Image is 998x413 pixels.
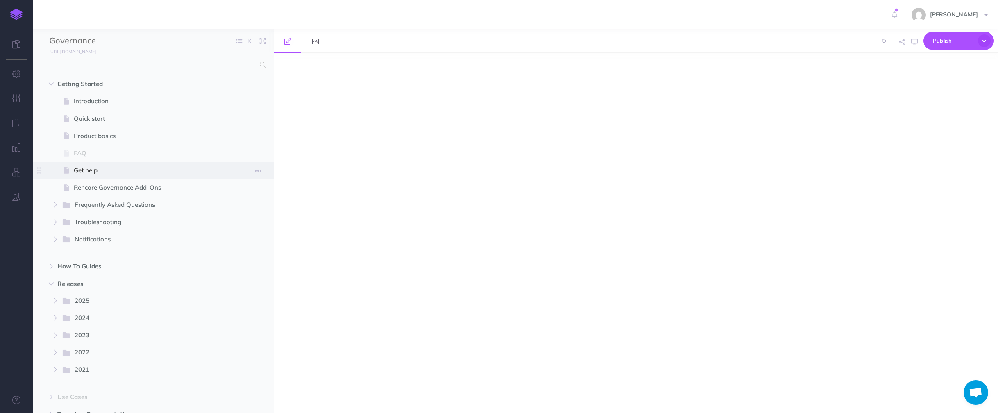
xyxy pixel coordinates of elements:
input: Search [49,57,255,72]
span: FAQ [74,148,225,158]
span: Product basics [74,131,225,141]
span: Getting Started [57,79,214,89]
span: Releases [57,279,214,289]
span: 2021 [75,365,212,375]
span: [PERSON_NAME] [926,11,982,18]
span: Frequently Asked Questions [75,200,212,211]
span: Get help [74,166,225,175]
span: 2024 [75,313,212,324]
span: 2022 [75,347,212,358]
span: Introduction [74,96,225,106]
img: 144ae60c011ffeabe18c6ddfbe14a5c9.jpg [912,8,926,22]
span: Quick start [74,114,225,124]
a: Open chat [964,380,988,405]
button: Publish [923,32,994,50]
span: Rencore Governance Add-Ons [74,183,225,193]
a: [URL][DOMAIN_NAME] [33,47,104,55]
span: Publish [933,34,974,47]
span: Use Cases [57,392,214,402]
img: logo-mark.svg [10,9,23,20]
span: Troubleshooting [75,217,212,228]
span: 2025 [75,296,212,306]
span: How To Guides [57,261,214,271]
span: 2023 [75,330,212,341]
small: [URL][DOMAIN_NAME] [49,49,96,54]
input: Documentation Name [49,35,145,47]
span: Notifications [75,234,212,245]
